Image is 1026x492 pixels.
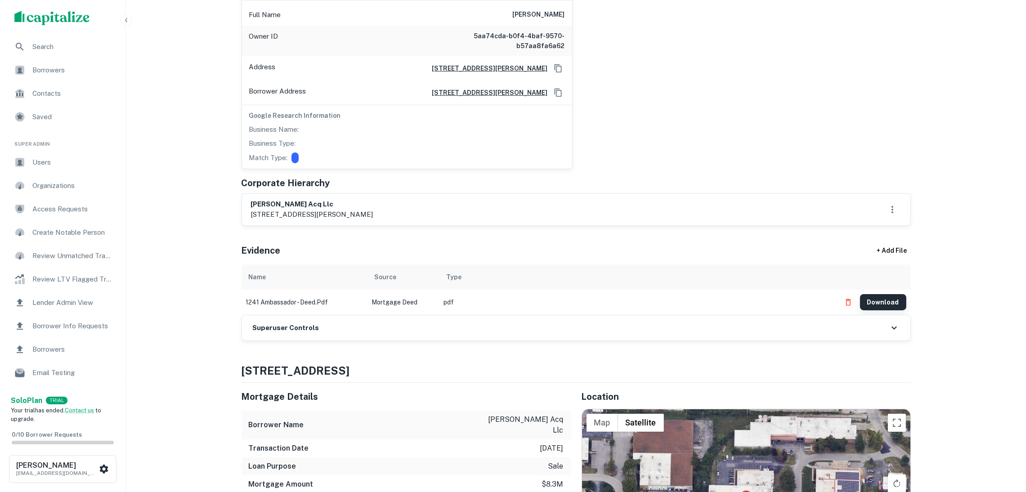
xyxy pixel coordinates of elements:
[7,36,118,58] a: Search
[32,180,113,191] span: Organizations
[11,396,42,405] strong: Solo Plan
[242,264,367,290] th: Name
[16,462,97,469] h6: [PERSON_NAME]
[32,321,113,331] span: Borrower Info Requests
[439,264,836,290] th: Type
[12,431,82,438] span: 0 / 10 Borrower Requests
[7,106,118,128] a: Saved
[251,199,373,210] h6: [PERSON_NAME] acq llc
[14,11,90,25] img: capitalize-logo.png
[7,315,118,337] a: Borrower Info Requests
[249,420,304,430] h6: Borrower Name
[7,362,118,384] a: Email Testing
[587,414,618,432] button: Show street map
[7,339,118,360] a: Borrowers
[242,362,911,379] h4: [STREET_ADDRESS]
[7,245,118,267] a: Review Unmatched Transactions
[582,390,911,403] h5: Location
[7,292,118,313] a: Lender Admin View
[7,175,118,197] a: Organizations
[249,111,565,121] h6: Google Research Information
[540,443,564,454] p: [DATE]
[439,290,836,315] td: pdf
[375,272,397,282] div: Source
[242,290,367,315] td: 1241 ambassador - deed.pdf
[251,209,373,220] p: [STREET_ADDRESS][PERSON_NAME]
[32,65,113,76] span: Borrowers
[253,323,319,333] h6: Superuser Controls
[11,407,101,423] span: Your trial has ended. to upgrade.
[249,152,288,163] p: Match Type:
[367,290,439,315] td: Mortgage Deed
[513,9,565,20] h6: [PERSON_NAME]
[249,272,266,282] div: Name
[249,62,276,75] p: Address
[32,227,113,238] span: Create Notable Person
[32,297,113,308] span: Lender Admin View
[7,222,118,243] a: Create Notable Person
[7,83,118,104] div: Contacts
[7,152,118,173] a: Users
[249,138,296,149] p: Business Type:
[242,176,330,190] h5: Corporate Hierarchy
[860,243,923,259] div: + Add File
[551,62,565,75] button: Copy Address
[249,9,281,20] p: Full Name
[32,88,113,99] span: Contacts
[65,407,94,414] a: Contact us
[981,420,1026,463] iframe: Chat Widget
[7,130,118,152] li: Super Admin
[32,204,113,215] span: Access Requests
[249,461,296,472] h6: Loan Purpose
[457,31,565,51] h6: 5aa74cda-b0f4-4baf-9570-b57aa8fa6a62
[7,59,118,81] a: Borrowers
[249,124,299,135] p: Business Name:
[548,461,564,472] p: sale
[425,63,548,73] a: [STREET_ADDRESS][PERSON_NAME]
[7,385,118,407] a: Email Analytics
[860,294,906,310] button: Download
[367,264,439,290] th: Source
[249,31,278,51] p: Owner ID
[551,86,565,99] button: Copy Address
[249,443,309,454] h6: Transaction Date
[242,244,281,257] h5: Evidence
[242,264,911,315] div: scrollable content
[483,414,564,436] p: [PERSON_NAME] acq llc
[888,414,906,432] button: Toggle fullscreen view
[242,390,571,403] h5: Mortgage Details
[425,88,548,98] a: [STREET_ADDRESS][PERSON_NAME]
[9,455,116,483] button: [PERSON_NAME][EMAIL_ADDRESS][DOMAIN_NAME]
[32,41,113,52] span: Search
[46,397,67,404] div: TRIAL
[542,479,564,490] p: $8.3m
[32,112,113,122] span: Saved
[840,295,856,309] button: Delete file
[249,86,306,99] p: Borrower Address
[11,395,42,406] a: SoloPlan
[7,198,118,220] a: Access Requests
[32,344,113,355] span: Borrowers
[32,367,113,378] span: Email Testing
[447,272,462,282] div: Type
[32,250,113,261] span: Review Unmatched Transactions
[16,469,97,477] p: [EMAIL_ADDRESS][DOMAIN_NAME]
[32,157,113,168] span: Users
[32,274,113,285] span: Review LTV Flagged Transactions
[7,268,118,290] a: Review LTV Flagged Transactions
